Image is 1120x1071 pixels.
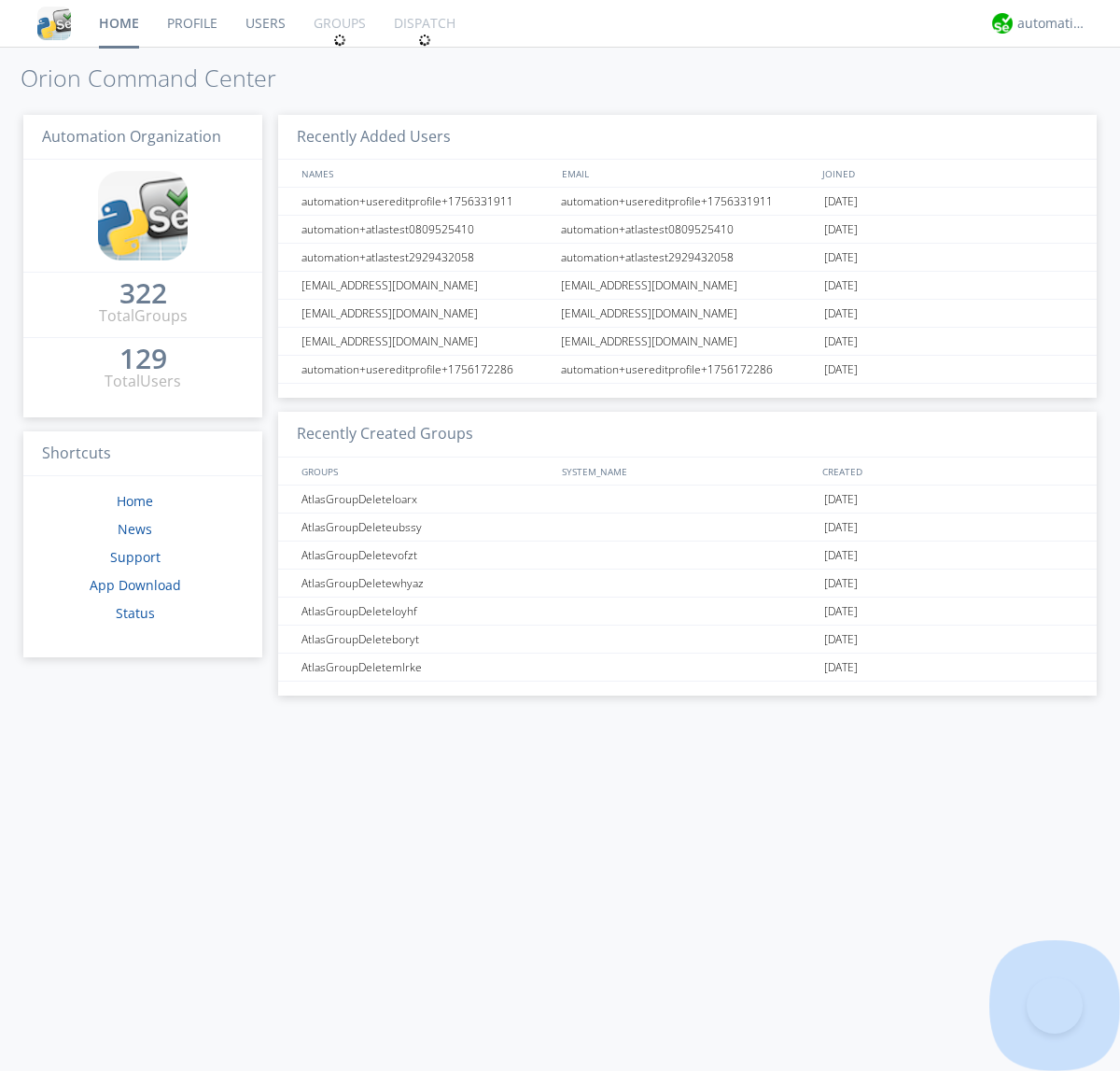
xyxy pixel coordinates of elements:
div: AtlasGroupDeletewhyaz [297,570,555,597]
div: [EMAIL_ADDRESS][DOMAIN_NAME] [297,328,555,355]
span: [DATE] [824,542,858,570]
div: automation+usereditprofile+1756331911 [556,188,819,215]
a: Home [117,492,153,510]
span: [DATE] [824,188,858,216]
div: 322 [119,284,167,303]
div: automation+usereditprofile+1756172286 [556,356,819,383]
a: AtlasGroupDeleteubssy[DATE] [278,514,1097,542]
span: [DATE] [824,328,858,356]
h3: Shortcuts [23,431,262,477]
div: SYSTEM_NAME [557,458,818,485]
h3: Recently Added Users [278,115,1097,161]
a: 322 [119,284,167,305]
div: Total Groups [99,305,188,327]
a: AtlasGroupDeletemlrke[DATE] [278,654,1097,682]
div: NAMES [297,160,553,187]
span: [DATE] [824,626,858,654]
span: [DATE] [824,654,858,682]
a: AtlasGroupDeletevofzt[DATE] [278,542,1097,570]
div: automation+atlastest0809525410 [556,216,819,243]
a: News [118,520,152,538]
a: [EMAIL_ADDRESS][DOMAIN_NAME][EMAIL_ADDRESS][DOMAIN_NAME][DATE] [278,300,1097,328]
span: [DATE] [824,272,858,300]
div: AtlasGroupDeletemlrke [297,654,555,681]
div: AtlasGroupDeleteboryt [297,626,555,653]
img: spin.svg [333,34,346,47]
span: [DATE] [824,244,858,272]
div: [EMAIL_ADDRESS][DOMAIN_NAME] [297,300,555,327]
img: spin.svg [418,34,431,47]
span: [DATE] [824,486,858,514]
a: [EMAIL_ADDRESS][DOMAIN_NAME][EMAIL_ADDRESS][DOMAIN_NAME][DATE] [278,328,1097,356]
span: [DATE] [824,514,858,542]
a: AtlasGroupDeletewhyaz[DATE] [278,570,1097,598]
a: App Download [90,576,181,594]
img: cddb5a64eb264b2086981ab96f4c1ba7 [98,171,188,261]
div: automation+atlastest0809525410 [297,216,555,243]
a: Status [116,604,155,622]
div: automation+atlastest2929432058 [556,244,819,271]
div: 129 [119,349,167,368]
div: [EMAIL_ADDRESS][DOMAIN_NAME] [297,272,555,299]
iframe: Toggle Customer Support [1027,978,1083,1034]
a: automation+usereditprofile+1756172286automation+usereditprofile+1756172286[DATE] [278,356,1097,384]
div: JOINED [818,160,1079,187]
a: 129 [119,349,167,371]
a: [EMAIL_ADDRESS][DOMAIN_NAME][EMAIL_ADDRESS][DOMAIN_NAME][DATE] [278,272,1097,300]
span: [DATE] [824,300,858,328]
a: Support [110,548,161,566]
div: [EMAIL_ADDRESS][DOMAIN_NAME] [556,328,819,355]
span: [DATE] [824,216,858,244]
div: Total Users [105,371,181,392]
span: [DATE] [824,356,858,384]
div: AtlasGroupDeletevofzt [297,542,555,569]
div: EMAIL [557,160,818,187]
div: [EMAIL_ADDRESS][DOMAIN_NAME] [556,300,819,327]
span: [DATE] [824,598,858,626]
div: GROUPS [297,458,553,485]
img: cddb5a64eb264b2086981ab96f4c1ba7 [37,7,71,40]
a: AtlasGroupDeleteboryt[DATE] [278,626,1097,654]
div: AtlasGroupDeleteloyhf [297,598,555,625]
a: automation+atlastest0809525410automation+atlastest0809525410[DATE] [278,216,1097,244]
div: automation+atlas [1017,14,1087,33]
a: AtlasGroupDeleteloarx[DATE] [278,486,1097,514]
div: automation+usereditprofile+1756331911 [297,188,555,215]
span: Automation Organization [42,126,221,147]
a: AtlasGroupDeleteloyhf[DATE] [278,598,1097,626]
div: AtlasGroupDeleteloarx [297,486,555,513]
div: AtlasGroupDeleteubssy [297,514,555,541]
img: d2d01cd9b4174d08988066c6d424eccd [992,13,1013,34]
a: automation+usereditprofile+1756331911automation+usereditprofile+1756331911[DATE] [278,188,1097,216]
a: automation+atlastest2929432058automation+atlastest2929432058[DATE] [278,244,1097,272]
div: automation+usereditprofile+1756172286 [297,356,555,383]
div: automation+atlastest2929432058 [297,244,555,271]
div: CREATED [818,458,1079,485]
div: [EMAIL_ADDRESS][DOMAIN_NAME] [556,272,819,299]
span: [DATE] [824,570,858,598]
h3: Recently Created Groups [278,412,1097,458]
